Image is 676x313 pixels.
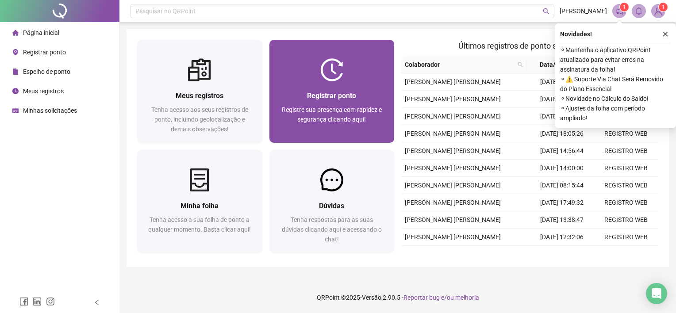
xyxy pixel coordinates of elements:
a: Registrar pontoRegistre sua presença com rapidez e segurança clicando aqui! [269,40,395,143]
span: instagram [46,297,55,306]
span: Meus registros [176,92,223,100]
td: [DATE] 08:15:44 [530,177,594,194]
span: ⚬ Ajustes da folha com período ampliado! [560,103,671,123]
span: [PERSON_NAME] [PERSON_NAME] [405,78,501,85]
span: Dúvidas [319,202,344,210]
td: [DATE] 13:38:47 [530,211,594,229]
span: Data/Hora [530,60,578,69]
sup: 1 [620,3,629,11]
span: 1 [623,4,626,10]
span: Meus registros [23,88,64,95]
span: linkedin [33,297,42,306]
td: REGISTRO WEB [594,142,658,160]
span: [PERSON_NAME] [PERSON_NAME] [405,95,501,103]
span: [PERSON_NAME] [PERSON_NAME] [405,182,501,189]
span: Página inicial [23,29,59,36]
img: 89612 [652,4,665,18]
a: DúvidasTenha respostas para as suas dúvidas clicando aqui e acessando o chat! [269,150,395,253]
span: Tenha acesso aos seus registros de ponto, incluindo geolocalização e demais observações! [151,106,248,133]
sup: Atualize o seu contato no menu Meus Dados [659,3,668,11]
td: REGISTRO WEB [594,160,658,177]
a: Minha folhaTenha acesso a sua folha de ponto a qualquer momento. Basta clicar aqui! [137,150,262,253]
span: ⚬ Novidade no Cálculo do Saldo! [560,94,671,103]
td: REGISTRO WEB [594,211,658,229]
span: left [94,299,100,305]
span: Minha folha [181,202,219,210]
span: Minhas solicitações [23,107,77,114]
span: Últimos registros de ponto sincronizados [458,41,601,50]
span: search [543,8,549,15]
td: REGISTRO WEB [594,194,658,211]
th: Data/Hora [526,56,589,73]
span: environment [12,49,19,55]
span: Reportar bug e/ou melhoria [403,294,479,301]
td: [DATE] 14:56:44 [530,142,594,160]
td: [DATE] 15:34:39 [530,91,594,108]
span: Tenha acesso a sua folha de ponto a qualquer momento. Basta clicar aqui! [148,216,251,233]
span: 1 [662,4,665,10]
span: ⚬ Mantenha o aplicativo QRPoint atualizado para evitar erros na assinatura da folha! [560,45,671,74]
span: search [516,58,525,71]
a: Meus registrosTenha acesso aos seus registros de ponto, incluindo geolocalização e demais observa... [137,40,262,143]
td: REGISTRO WEB [594,125,658,142]
td: [DATE] 14:00:00 [530,160,594,177]
span: Versão [362,294,381,301]
td: [DATE] 08:35:37 [530,108,594,125]
span: [PERSON_NAME] [PERSON_NAME] [405,130,501,137]
td: [DATE] 16:39:12 [530,73,594,91]
span: Registre sua presença com rapidez e segurança clicando aqui! [282,106,382,123]
span: schedule [12,107,19,114]
span: file [12,69,19,75]
span: [PERSON_NAME] [560,6,607,16]
span: Espelho de ponto [23,68,70,75]
span: [PERSON_NAME] [PERSON_NAME] [405,113,501,120]
span: ⚬ ⚠️ Suporte Via Chat Será Removido do Plano Essencial [560,74,671,94]
td: REGISTRO WEB [594,177,658,194]
td: [DATE] 12:32:06 [530,229,594,246]
td: [DATE] 18:05:26 [530,125,594,142]
span: [PERSON_NAME] [PERSON_NAME] [405,233,501,240]
td: [DATE] 17:49:32 [530,194,594,211]
span: [PERSON_NAME] [PERSON_NAME] [405,199,501,206]
span: notification [615,7,623,15]
footer: QRPoint © 2025 - 2.90.5 - [119,282,676,313]
span: [PERSON_NAME] [PERSON_NAME] [405,216,501,223]
td: [DATE] 08:27:31 [530,246,594,263]
div: Open Intercom Messenger [646,283,667,304]
span: Colaborador [405,60,514,69]
span: [PERSON_NAME] [PERSON_NAME] [405,164,501,172]
span: Tenha respostas para as suas dúvidas clicando aqui e acessando o chat! [282,216,382,243]
span: search [518,62,523,67]
span: facebook [19,297,28,306]
td: REGISTRO WEB [594,246,658,263]
span: bell [635,7,643,15]
span: close [662,31,668,37]
span: home [12,30,19,36]
td: REGISTRO WEB [594,229,658,246]
span: Registrar ponto [23,49,66,56]
span: clock-circle [12,88,19,94]
span: Registrar ponto [307,92,356,100]
span: Novidades ! [560,29,592,39]
span: [PERSON_NAME] [PERSON_NAME] [405,147,501,154]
